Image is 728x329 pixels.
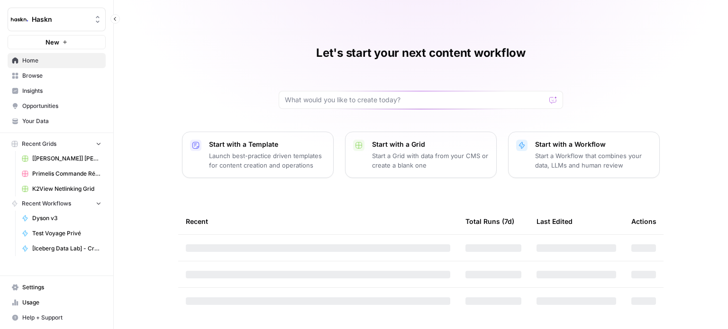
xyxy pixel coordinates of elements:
span: [Iceberg Data Lab] - Création de contenu [32,244,101,253]
a: Insights [8,83,106,98]
a: Test Voyage Privé [18,226,106,241]
a: K2View Netlinking Grid [18,181,106,196]
div: Recent [186,208,450,234]
span: Primelis Commande Rédaction Netlinking (2).csv [32,169,101,178]
span: Recent Workflows [22,199,71,208]
a: Your Data [8,114,106,129]
button: Help + Support [8,310,106,325]
a: [Iceberg Data Lab] - Création de contenu [18,241,106,256]
span: Settings [22,283,101,292]
a: [[PERSON_NAME]] [PERSON_NAME] & [PERSON_NAME] LB Test Grid (2) [18,151,106,166]
div: Total Runs (7d) [465,208,514,234]
p: Launch best-practice driven templates for content creation and operations [209,151,326,170]
span: Browse [22,71,101,80]
button: Recent Grids [8,137,106,151]
button: Start with a GridStart a Grid with data from your CMS or create a blank one [345,132,497,178]
p: Start with a Workflow [535,140,652,149]
p: Start a Grid with data from your CMS or create a blank one [372,151,489,170]
button: New [8,35,106,49]
h1: Let's start your next content workflow [316,45,526,61]
a: Opportunities [8,98,106,114]
input: What would you like to create today? [285,95,546,105]
span: Usage [22,298,101,307]
span: Insights [22,87,101,95]
div: Last Edited [537,208,573,234]
p: Start with a Template [209,140,326,149]
a: Primelis Commande Rédaction Netlinking (2).csv [18,166,106,181]
img: Haskn Logo [11,11,28,28]
span: Recent Grids [22,140,56,148]
button: Start with a WorkflowStart a Workflow that combines your data, LLMs and human review [508,132,660,178]
span: Home [22,56,101,65]
button: Workspace: Haskn [8,8,106,31]
span: K2View Netlinking Grid [32,185,101,193]
span: Haskn [32,15,89,24]
span: [[PERSON_NAME]] [PERSON_NAME] & [PERSON_NAME] LB Test Grid (2) [32,154,101,163]
span: Opportunities [22,102,101,110]
span: Help + Support [22,313,101,322]
a: Browse [8,68,106,83]
span: Dyson v3 [32,214,101,222]
button: Start with a TemplateLaunch best-practice driven templates for content creation and operations [182,132,334,178]
div: Actions [631,208,656,234]
a: Home [8,53,106,68]
span: New [45,37,59,47]
p: Start a Workflow that combines your data, LLMs and human review [535,151,652,170]
a: Usage [8,295,106,310]
p: Start with a Grid [372,140,489,149]
a: Dyson v3 [18,211,106,226]
a: Settings [8,280,106,295]
button: Recent Workflows [8,196,106,211]
span: Your Data [22,117,101,125]
span: Test Voyage Privé [32,229,101,238]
